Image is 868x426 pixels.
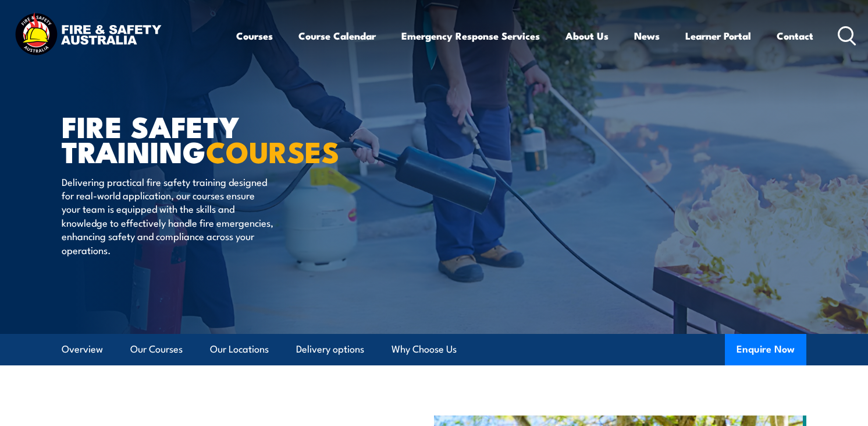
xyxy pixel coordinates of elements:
a: Delivery options [296,334,364,365]
a: News [634,20,660,51]
h1: FIRE SAFETY TRAINING [62,113,349,163]
a: Course Calendar [298,20,376,51]
a: Our Locations [210,334,269,365]
a: Learner Portal [685,20,751,51]
a: About Us [565,20,609,51]
strong: COURSES [206,128,339,173]
a: Overview [62,334,103,365]
a: Contact [777,20,813,51]
a: Emergency Response Services [401,20,540,51]
p: Delivering practical fire safety training designed for real-world application, our courses ensure... [62,175,274,256]
button: Enquire Now [725,334,806,365]
a: Why Choose Us [392,334,457,365]
a: Our Courses [130,334,183,365]
a: Courses [236,20,273,51]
